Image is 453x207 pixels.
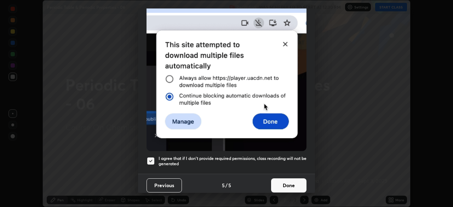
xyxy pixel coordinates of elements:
h4: 5 [228,182,231,189]
button: Done [271,178,306,192]
h4: 5 [222,182,225,189]
h5: I agree that if I don't provide required permissions, class recording will not be generated [159,156,306,167]
button: Previous [147,178,182,192]
h4: / [225,182,228,189]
